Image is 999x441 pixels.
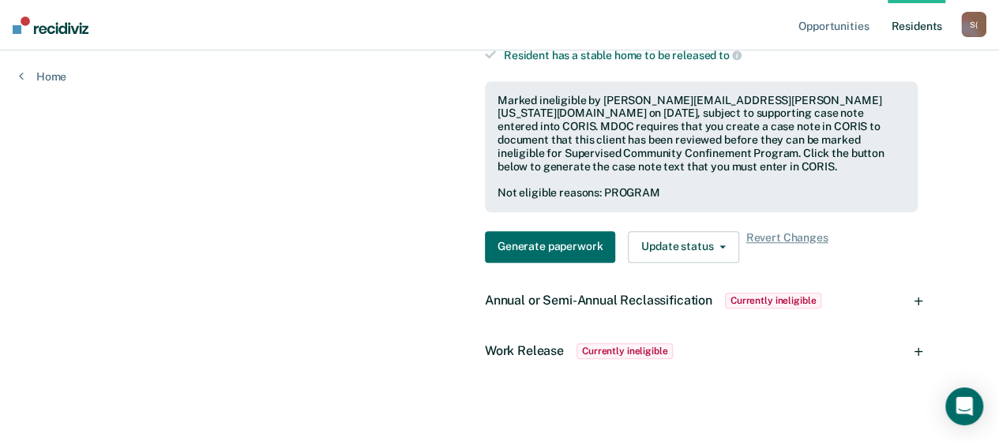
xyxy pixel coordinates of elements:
[576,343,674,359] span: Currently ineligible
[725,293,822,308] span: Currently ineligible
[504,48,918,62] div: Resident has a stable home to be released
[498,94,905,174] div: Marked ineligible by [PERSON_NAME][EMAIL_ADDRESS][PERSON_NAME][US_STATE][DOMAIN_NAME] on [DATE], ...
[485,231,615,263] button: Generate paperwork
[945,387,983,425] div: Open Intercom Messenger
[961,12,986,37] div: S (
[719,49,742,62] span: to
[472,275,930,326] div: Annual or Semi-Annual ReclassificationCurrently ineligible
[485,343,564,358] span: Work Release
[961,12,986,37] button: S(
[745,231,828,263] span: Revert Changes
[498,186,905,200] div: Not eligible reasons: PROGRAM
[19,69,66,84] a: Home
[13,17,88,34] img: Recidiviz
[628,231,739,263] button: Update status
[485,293,712,308] span: Annual or Semi-Annual Reclassification
[472,326,930,376] div: Work ReleaseCurrently ineligible
[485,231,622,263] a: Navigate to form link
